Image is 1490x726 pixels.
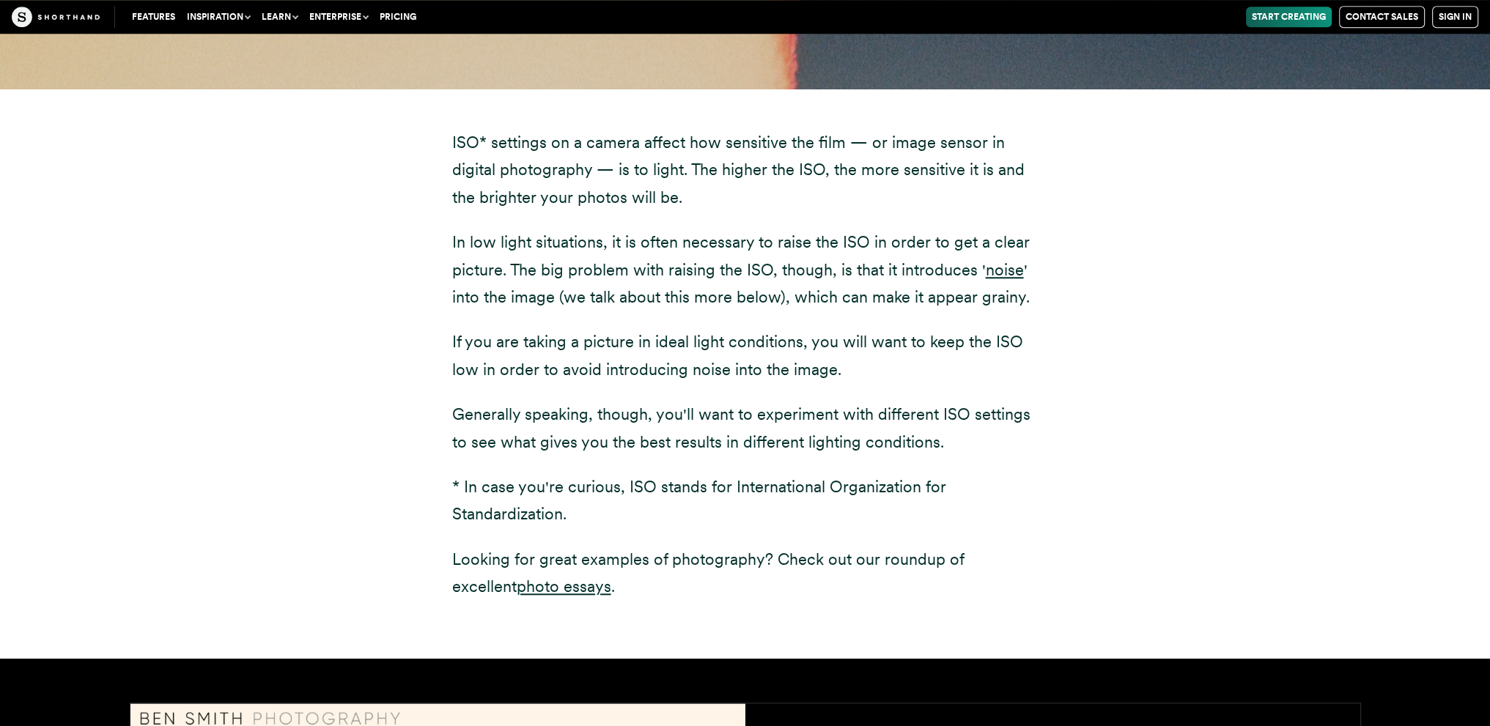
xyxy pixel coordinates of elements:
[452,546,1039,601] p: Looking for great examples of photography? Check out our roundup of excellent .
[452,328,1039,383] p: If you are taking a picture in ideal light conditions, you will want to keep the ISO low in order...
[452,401,1039,456] p: Generally speaking, though, you'll want to experiment with different ISO settings to see what giv...
[517,577,611,596] a: photo essays
[181,7,256,27] button: Inspiration
[256,7,303,27] button: Learn
[986,260,1024,279] a: noise
[452,229,1039,311] p: In low light situations, it is often necessary to raise the ISO in order to get a clear picture. ...
[1246,7,1332,27] a: Start Creating
[374,7,422,27] a: Pricing
[1339,6,1425,28] a: Contact Sales
[12,7,100,27] img: The Craft
[452,473,1039,528] p: * In case you're curious, ISO stands for International Organization for Standardization.
[303,7,374,27] button: Enterprise
[1432,6,1478,28] a: Sign in
[452,129,1039,211] p: ISO* settings on a camera affect how sensitive the film — or image sensor in digital photography ...
[126,7,181,27] a: Features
